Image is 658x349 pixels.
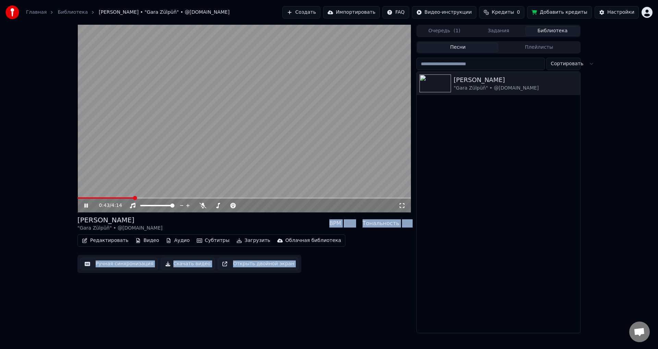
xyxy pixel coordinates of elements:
[99,202,115,209] div: /
[80,258,158,270] button: Ручная синхронизация
[629,322,650,342] div: Открытый чат
[382,6,409,19] button: FAQ
[525,26,580,36] button: Библиотека
[551,60,583,67] span: Сортировать
[323,6,380,19] button: Импортировать
[527,6,592,19] button: Добавить кредиты
[133,236,162,245] button: Видео
[161,258,215,270] button: Скачать видео
[417,43,499,53] button: Песни
[99,9,230,16] span: [PERSON_NAME] • "Gara Zülpüň" • @[DOMAIN_NAME]
[607,9,634,16] div: Настройки
[234,236,273,245] button: Загрузить
[99,202,110,209] span: 0:43
[498,43,580,53] button: Плейлисты
[595,6,639,19] button: Настройки
[218,258,298,270] button: Открыть двойной экран
[77,225,162,232] div: "Gara Zülpüň" • @[DOMAIN_NAME]
[412,6,476,19] button: Видео-инструкции
[472,26,526,36] button: Задания
[479,6,524,19] button: Кредиты0
[79,236,131,245] button: Редактировать
[285,237,341,244] div: Облачная библиотека
[5,5,19,19] img: youka
[329,219,341,228] div: BPM
[417,26,472,36] button: Очередь
[517,9,520,16] span: 0
[344,219,354,228] div: 121
[492,9,514,16] span: Кредиты
[163,236,192,245] button: Аудио
[282,6,320,19] button: Создать
[77,215,162,225] div: [PERSON_NAME]
[111,202,122,209] span: 4:14
[363,219,399,228] div: Тональность
[454,85,577,92] div: "Gara Zülpüň" • @[DOMAIN_NAME]
[194,236,232,245] button: Субтитры
[26,9,47,16] a: Главная
[58,9,88,16] a: Библиотека
[26,9,230,16] nav: breadcrumb
[453,27,460,34] span: ( 1 )
[454,75,577,85] div: [PERSON_NAME]
[402,219,411,228] div: Em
